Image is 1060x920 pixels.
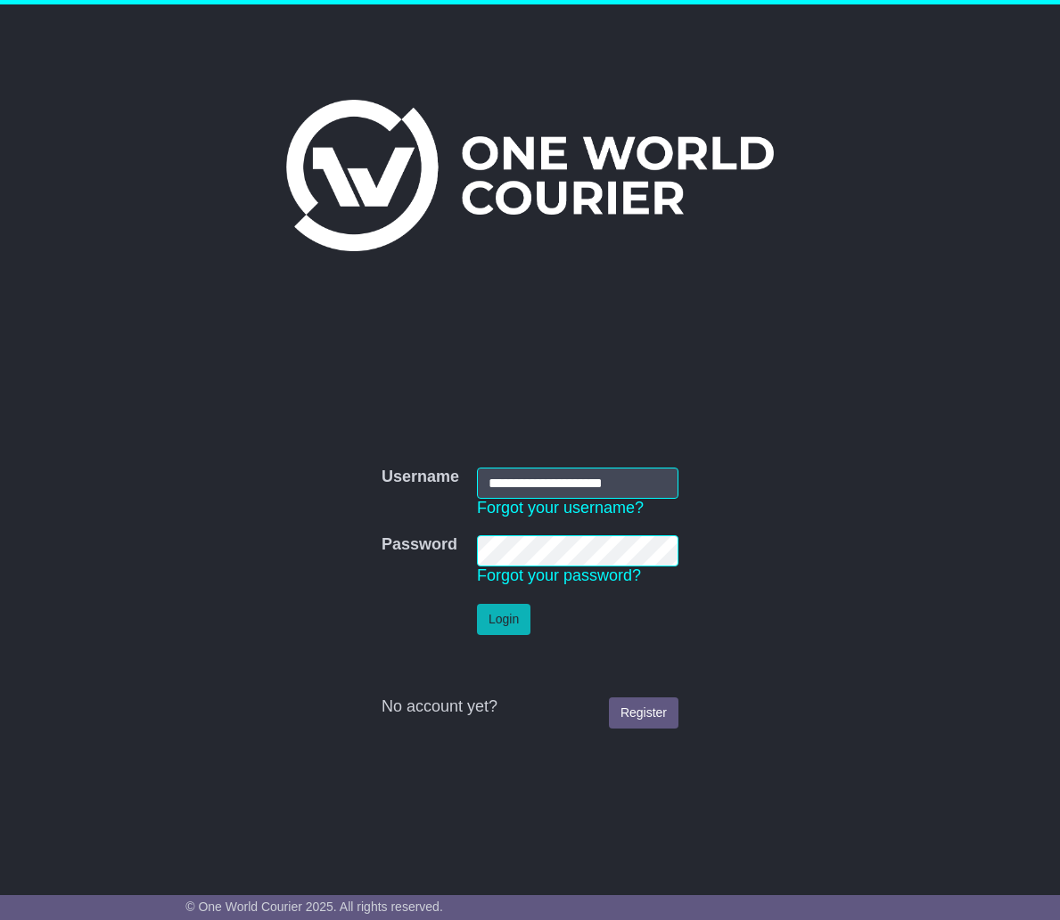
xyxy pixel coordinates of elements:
label: Password [382,535,457,555]
a: Forgot your username? [477,499,644,517]
label: Username [382,468,459,487]
span: © One World Courier 2025. All rights reserved. [185,900,443,914]
a: Forgot your password? [477,566,641,584]
img: One World [286,100,773,251]
div: No account yet? [382,697,678,717]
button: Login [477,604,530,635]
a: Register [609,697,678,729]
